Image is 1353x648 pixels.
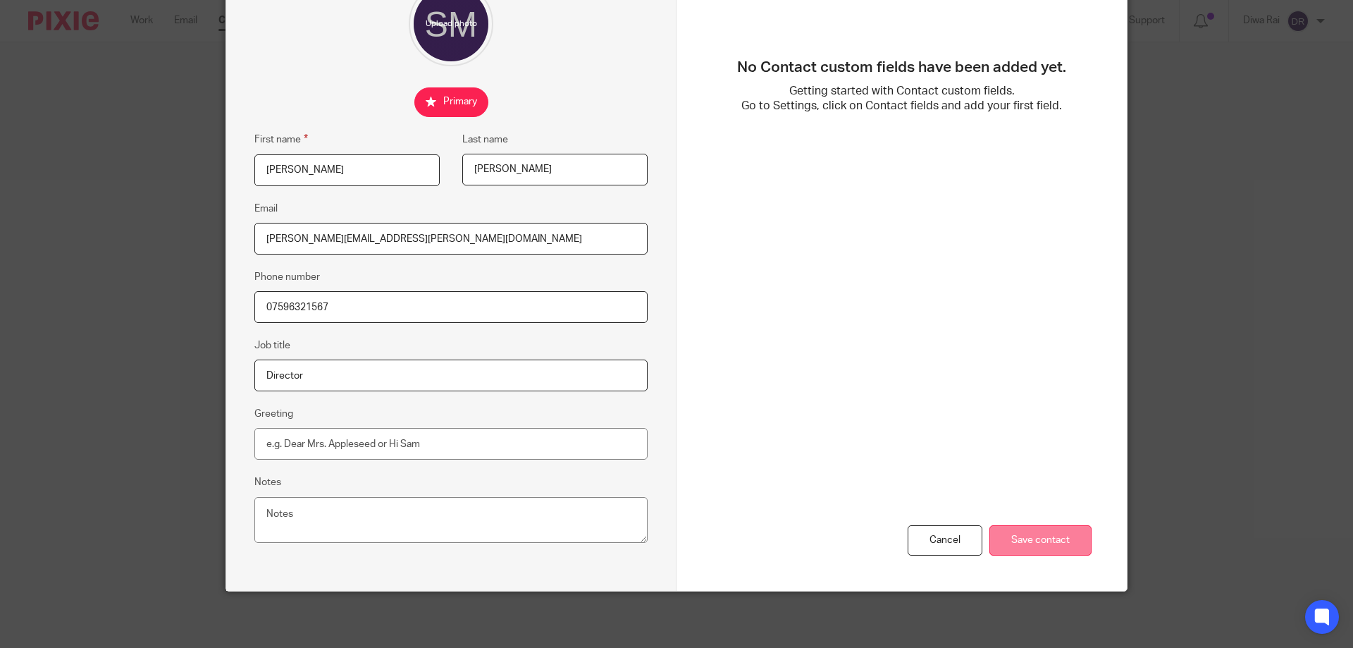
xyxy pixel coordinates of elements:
label: First name [254,131,308,147]
input: e.g. Dear Mrs. Appleseed or Hi Sam [254,428,648,460]
input: Save contact [989,525,1092,556]
label: Email [254,202,278,216]
label: Greeting [254,407,293,421]
p: Getting started with Contact custom fields. Go to Settings, click on Contact fields and add your ... [712,84,1092,114]
label: Notes [254,475,281,489]
label: Last name [462,133,508,147]
div: Cancel [908,525,982,556]
h3: No Contact custom fields have been added yet. [712,59,1092,77]
label: Phone number [254,270,320,284]
label: Job title [254,338,290,353]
